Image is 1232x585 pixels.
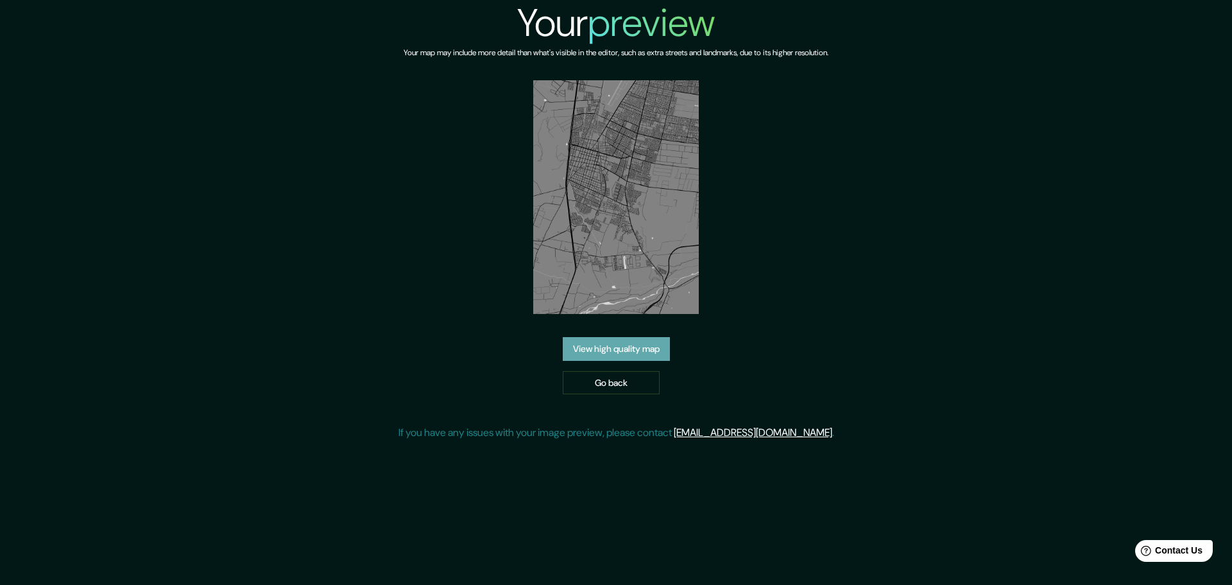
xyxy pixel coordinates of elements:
h6: Your map may include more detail than what's visible in the editor, such as extra streets and lan... [404,46,828,60]
p: If you have any issues with your image preview, please contact . [398,425,834,441]
a: [EMAIL_ADDRESS][DOMAIN_NAME] [674,426,832,439]
iframe: Help widget launcher [1118,535,1218,571]
a: Go back [563,371,660,395]
img: created-map-preview [533,80,699,314]
a: View high quality map [563,337,670,361]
